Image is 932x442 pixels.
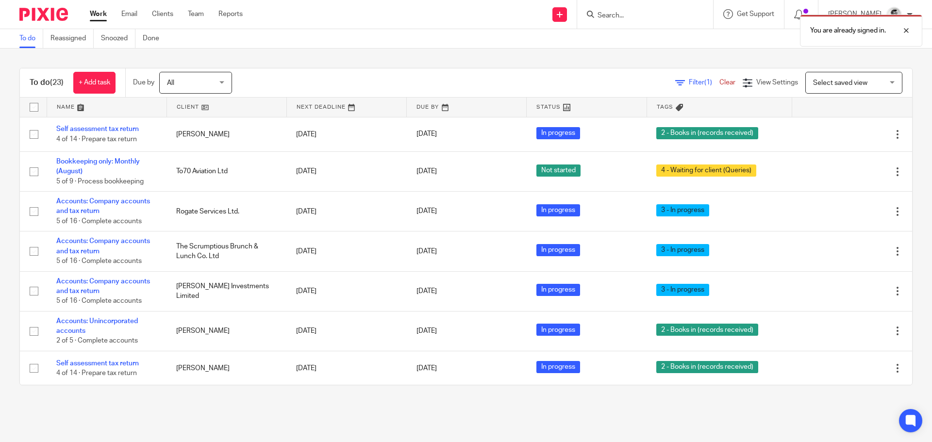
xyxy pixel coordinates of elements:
span: 2 - Books in (records received) [656,361,758,373]
a: Reports [218,9,243,19]
span: 2 of 5 · Complete accounts [56,338,138,344]
a: Accounts: Company accounts and tax return [56,238,150,254]
a: Clear [719,79,735,86]
a: Reassigned [50,29,94,48]
a: Accounts: Unincorporated accounts [56,318,138,334]
span: In progress [536,324,580,336]
td: The Scrumptious Brunch & Lunch Co. Ltd [166,231,286,271]
td: [DATE] [286,117,406,151]
span: Not started [536,164,581,177]
a: Clients [152,9,173,19]
h1: To do [30,78,64,88]
span: Select saved view [813,80,867,86]
td: [DATE] [286,311,406,351]
span: (1) [704,79,712,86]
span: [DATE] [416,248,437,255]
span: [DATE] [416,131,437,138]
span: In progress [536,204,580,216]
span: 5 of 16 · Complete accounts [56,258,142,264]
span: 3 - In progress [656,204,709,216]
span: 2 - Books in (records received) [656,127,758,139]
span: [DATE] [416,365,437,372]
a: Accounts: Company accounts and tax return [56,198,150,214]
span: 2 - Books in (records received) [656,324,758,336]
td: To70 Aviation Ltd [166,151,286,191]
span: View Settings [756,79,798,86]
span: 3 - In progress [656,244,709,256]
span: In progress [536,284,580,296]
span: All [167,80,174,86]
td: [DATE] [286,151,406,191]
td: [PERSON_NAME] [166,351,286,385]
td: [PERSON_NAME] [166,117,286,151]
a: Done [143,29,166,48]
img: Adam_2025.jpg [886,7,902,22]
a: To do [19,29,43,48]
p: You are already signed in. [810,26,886,35]
span: 3 - In progress [656,284,709,296]
span: [DATE] [416,327,437,334]
a: + Add task [73,72,116,94]
a: Bookkeeping only: Monthly (August) [56,158,140,175]
img: Pixie [19,8,68,21]
a: Self assessment tax return [56,126,139,132]
td: [PERSON_NAME] Investments Limited [166,271,286,311]
span: [DATE] [416,288,437,295]
a: Email [121,9,137,19]
span: In progress [536,361,580,373]
span: 4 - Waiting for client (Queries) [656,164,756,177]
span: In progress [536,127,580,139]
td: Rogate Services Ltd. [166,192,286,231]
span: 5 of 16 · Complete accounts [56,218,142,225]
a: Snoozed [101,29,135,48]
span: (23) [50,79,64,86]
span: 4 of 14 · Prepare tax return [56,136,137,143]
span: 5 of 9 · Process bookkeeping [56,178,144,185]
span: Tags [657,104,673,110]
p: Due by [133,78,154,87]
td: [DATE] [286,271,406,311]
span: 5 of 16 · Complete accounts [56,297,142,304]
a: Self assessment tax return [56,360,139,367]
span: [DATE] [416,208,437,215]
a: Accounts: Company accounts and tax return [56,278,150,295]
td: [DATE] [286,231,406,271]
a: Work [90,9,107,19]
span: In progress [536,244,580,256]
td: [PERSON_NAME] [166,311,286,351]
a: Team [188,9,204,19]
span: Filter [689,79,719,86]
span: [DATE] [416,168,437,175]
td: [DATE] [286,351,406,385]
td: [DATE] [286,192,406,231]
span: 4 of 14 · Prepare tax return [56,370,137,377]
